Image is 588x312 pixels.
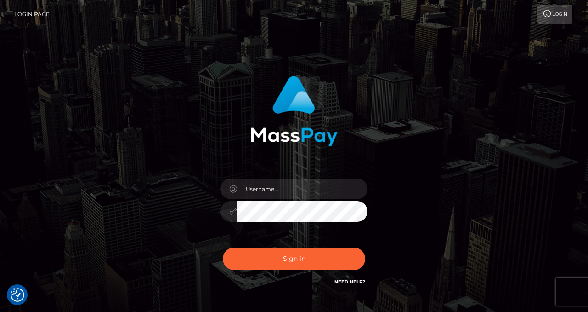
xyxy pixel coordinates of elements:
[250,76,338,146] img: MassPay Login
[14,5,50,24] a: Login Page
[11,288,24,302] img: Revisit consent button
[223,248,365,270] button: Sign in
[334,279,365,285] a: Need Help?
[237,179,367,199] input: Username...
[537,5,572,24] a: Login
[11,288,24,302] button: Consent Preferences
